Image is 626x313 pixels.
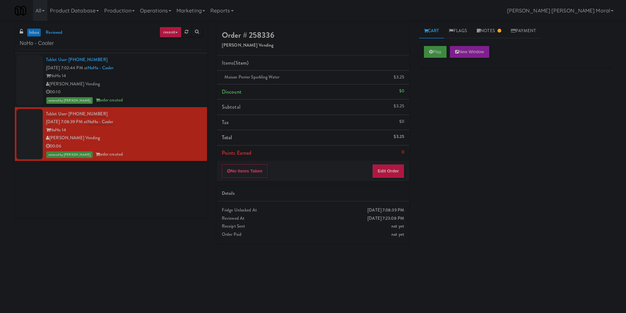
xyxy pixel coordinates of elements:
div: [DATE] 7:08:39 PM [367,206,404,214]
ng-pluralize: item [237,59,247,67]
div: [PERSON_NAME] Vending [46,80,202,88]
span: not yet [391,231,404,237]
div: Reviewed At [222,214,404,223]
span: Subtotal [222,103,241,111]
div: $3.25 [394,102,404,110]
img: Micromart [15,5,26,16]
span: · [PHONE_NUMBER] [66,111,107,117]
div: 0 [402,148,404,156]
button: New Window [450,46,489,58]
span: Items [222,59,248,67]
a: Payment [506,24,541,38]
span: Discount [222,88,242,96]
span: Total [222,134,232,141]
button: No Items Taken [222,164,268,178]
div: NoHo 14 [46,126,202,134]
span: not yet [391,223,404,229]
span: (1 ) [234,59,248,67]
input: Search vision orders [20,37,202,50]
li: Tablet User· [PHONE_NUMBER][DATE] 7:02:44 PM atNoHo - CoolerNoHo 14[PERSON_NAME] Vending00:10revi... [15,53,207,107]
h5: [PERSON_NAME] Vending [222,43,404,48]
a: Flags [444,24,472,38]
a: inbox [27,29,41,37]
span: Maison Perrier Sparkling Water [224,74,279,80]
a: NoHo - Cooler [88,65,113,71]
span: order created [96,151,123,157]
span: [DATE] 7:08:39 PM at [46,119,87,125]
button: Edit Order [372,164,404,178]
span: [DATE] 7:02:44 PM at [46,65,88,71]
li: Tablet User· [PHONE_NUMBER][DATE] 7:08:39 PM atNoHo - CoolerNoHo 14[PERSON_NAME] Vending00:06revi... [15,107,207,161]
span: · [PHONE_NUMBER] [66,56,107,63]
h4: Order # 258336 [222,31,404,39]
div: Receipt Sent [222,222,404,231]
span: reviewed by [PERSON_NAME] [46,97,93,104]
div: $3.25 [394,73,404,81]
a: Notes [472,24,506,38]
button: Play [424,46,447,58]
span: Points Earned [222,149,251,157]
div: 00:06 [46,142,202,150]
div: [DATE] 7:23:08 PM [367,214,404,223]
a: reviewed [44,29,64,37]
div: Order Paid [222,231,404,239]
span: Tax [222,119,229,126]
div: NoHo 14 [46,72,202,80]
div: Fridge Unlocked At [222,206,404,214]
a: Cart [419,24,444,38]
a: Tablet User· [PHONE_NUMBER] [46,111,107,117]
div: 00:10 [46,88,202,96]
a: recent [160,27,181,37]
span: order created [96,97,123,103]
span: reviewed by [PERSON_NAME] [46,151,93,158]
a: NoHo - Cooler [87,119,113,125]
a: Tablet User· [PHONE_NUMBER] [46,56,107,63]
div: Details [222,190,404,198]
div: $0 [399,87,404,95]
div: $0 [399,118,404,126]
div: $3.25 [394,133,404,141]
div: [PERSON_NAME] Vending [46,134,202,142]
